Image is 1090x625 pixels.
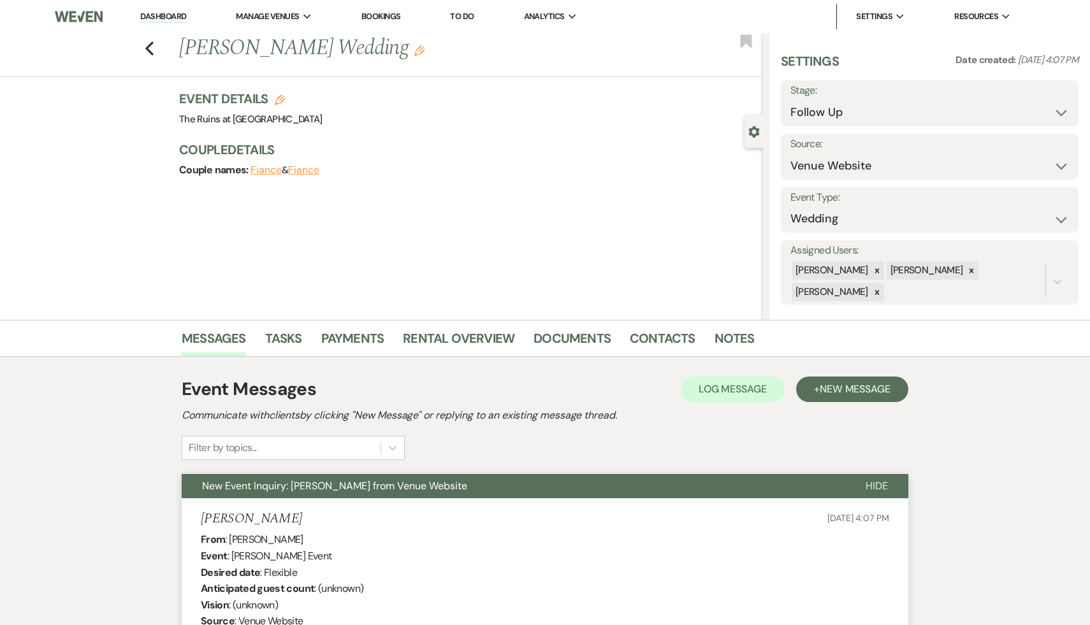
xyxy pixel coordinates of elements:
img: Weven Logo [55,3,103,30]
h2: Communicate with clients by clicking "New Message" or replying to an existing message thread. [182,408,908,423]
h3: Event Details [179,90,323,108]
a: Payments [321,328,384,356]
a: Contacts [630,328,695,356]
b: Desired date [201,566,260,579]
span: & [251,164,319,176]
a: Bookings [361,11,401,22]
b: Anticipated guest count [201,582,314,595]
span: Settings [856,10,892,23]
button: Fiance [288,165,319,175]
button: New Event Inquiry: [PERSON_NAME] from Venue Website [182,474,845,498]
span: [DATE] 4:07 PM [827,512,889,524]
span: Manage Venues [236,10,299,23]
button: Close lead details [748,125,760,137]
b: From [201,533,225,546]
span: Analytics [524,10,565,23]
button: Log Message [681,377,785,402]
span: New Event Inquiry: [PERSON_NAME] from Venue Website [202,479,467,492]
span: The Ruins at [GEOGRAPHIC_DATA] [179,113,323,126]
button: Fiance [251,165,282,175]
a: Documents [534,328,611,356]
span: Log Message [699,382,767,396]
label: Source: [790,135,1069,154]
label: Event Type: [790,189,1069,207]
button: Edit [414,45,425,56]
label: Stage: [790,82,1069,100]
label: Assigned Users: [790,241,1069,260]
span: [DATE] 4:07 PM [1018,54,1079,66]
a: Dashboard [140,11,186,23]
span: New Message [820,382,890,396]
div: [PERSON_NAME] [887,261,965,280]
a: To Do [450,11,474,22]
div: [PERSON_NAME] [792,283,870,301]
b: Vision [201,598,229,612]
h3: Settings [781,52,839,80]
h5: [PERSON_NAME] [201,511,302,527]
button: +New Message [796,377,908,402]
span: Resources [954,10,998,23]
h3: Couple Details [179,141,750,159]
a: Tasks [265,328,302,356]
span: Couple names: [179,163,251,176]
div: Filter by topics... [189,440,257,456]
div: [PERSON_NAME] [792,261,870,280]
b: Event [201,549,228,563]
a: Notes [715,328,755,356]
h1: Event Messages [182,376,316,403]
span: Hide [866,479,888,492]
span: Date created: [956,54,1018,66]
a: Rental Overview [403,328,514,356]
button: Hide [845,474,908,498]
h1: [PERSON_NAME] Wedding [179,33,641,64]
a: Messages [182,328,246,356]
